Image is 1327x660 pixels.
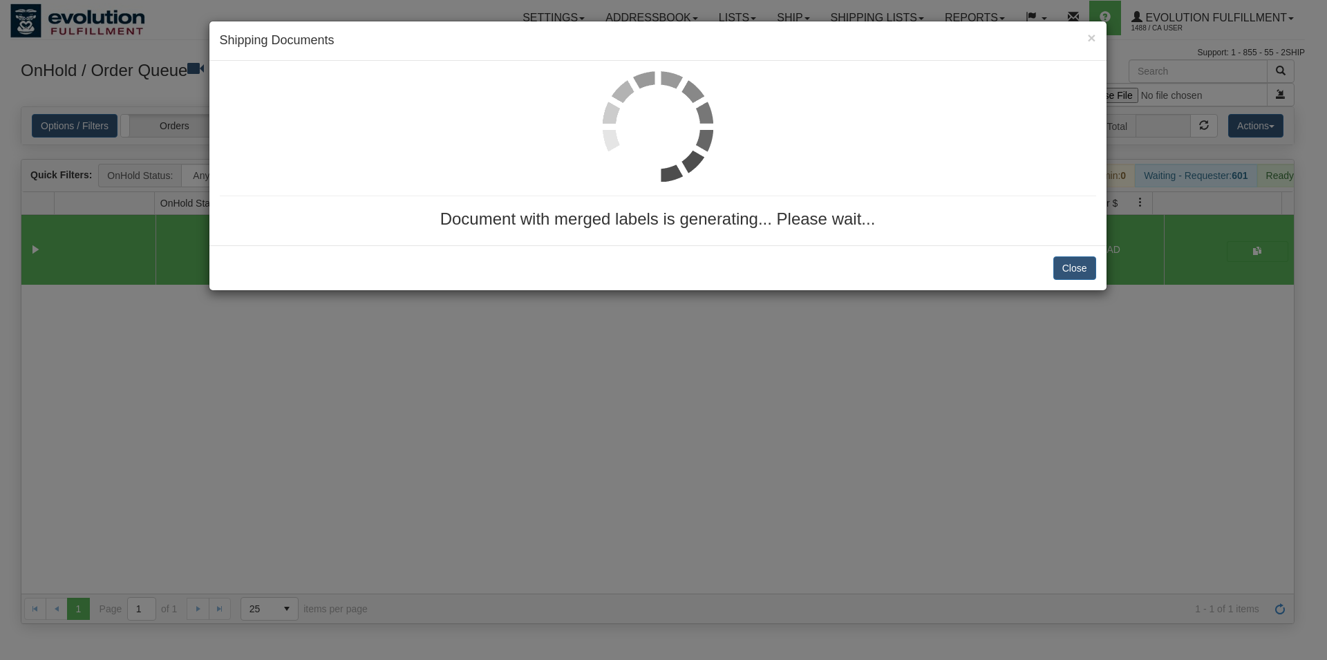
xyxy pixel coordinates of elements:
span: × [1087,30,1095,46]
button: Close [1053,256,1096,280]
img: loader.gif [603,71,713,182]
button: Close [1087,30,1095,45]
h3: Document with merged labels is generating... Please wait... [220,210,1096,228]
h4: Shipping Documents [220,32,1096,50]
